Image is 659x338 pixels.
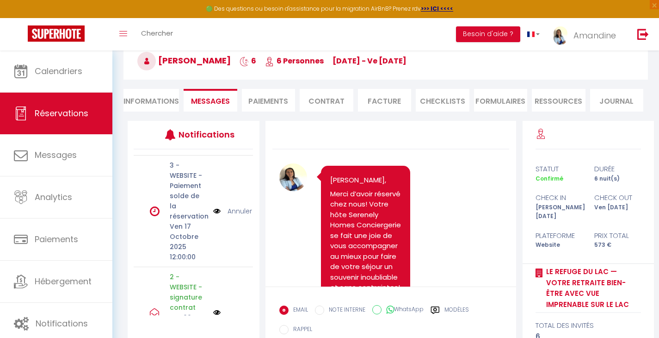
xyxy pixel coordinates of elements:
[170,160,207,221] p: 3 - WEBSITE - Paiement solde de la réservation
[35,275,92,287] span: Hébergement
[637,28,649,40] img: logout
[228,206,252,216] a: Annuler
[382,305,424,315] label: WhatsApp
[35,233,78,245] span: Paiements
[456,26,520,42] button: Besoin d'aide ?
[554,26,567,45] img: ...
[588,175,647,183] div: 6 nuit(s)
[279,163,307,191] img: 17205117693478.jpg
[588,192,647,203] div: check out
[333,56,406,66] span: [DATE] - ve [DATE]
[179,124,228,145] h3: Notifications
[530,163,588,175] div: statut
[289,306,308,316] label: EMAIL
[35,107,88,119] span: Réservations
[536,320,641,331] div: total des invités
[588,203,647,221] div: Ven [DATE]
[170,221,207,262] p: Ven 17 Octobre 2025 12:00:00
[416,89,469,112] li: CHECKLISTS
[358,89,412,112] li: Facture
[36,318,88,329] span: Notifications
[35,191,72,203] span: Analytics
[530,241,588,250] div: Website
[590,89,644,112] li: Journal
[265,56,324,66] span: 6 Personnes
[444,306,469,317] label: Modèles
[530,203,588,221] div: [PERSON_NAME] [DATE]
[35,149,77,161] span: Messages
[137,55,231,66] span: [PERSON_NAME]
[330,175,401,186] p: [PERSON_NAME],
[588,241,647,250] div: 573 €
[421,5,453,13] a: >>> ICI <<<<
[330,189,401,293] p: Merci d’avoir réservé chez nous! Votre hôte Serenely Homes Conciergerie se fait une joie de vous ...
[300,89,353,112] li: Contrat
[530,230,588,241] div: Plateforme
[123,89,179,112] li: Informations
[324,306,365,316] label: NOTE INTERNE
[213,206,221,216] img: NO IMAGE
[289,325,312,335] label: RAPPEL
[242,89,296,112] li: Paiements
[588,230,647,241] div: Prix total
[213,309,221,316] img: NO IMAGE
[532,89,585,112] li: Ressources
[35,65,82,77] span: Calendriers
[588,163,647,175] div: durée
[28,25,85,42] img: Super Booking
[474,89,528,112] li: FORMULAIRES
[240,56,256,66] span: 6
[170,272,207,313] p: 2 - WEBSITE - signature contrat
[530,192,588,203] div: check in
[134,18,180,50] a: Chercher
[141,28,173,38] span: Chercher
[191,96,230,106] span: Messages
[547,18,628,50] a: ... Amandine
[536,175,563,182] span: Confirmé
[573,30,616,41] span: Amandine
[543,266,641,310] a: LE REFUGE DU LAC — Votre Retraite Bien-être avec Vue Imprenable sur le Lac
